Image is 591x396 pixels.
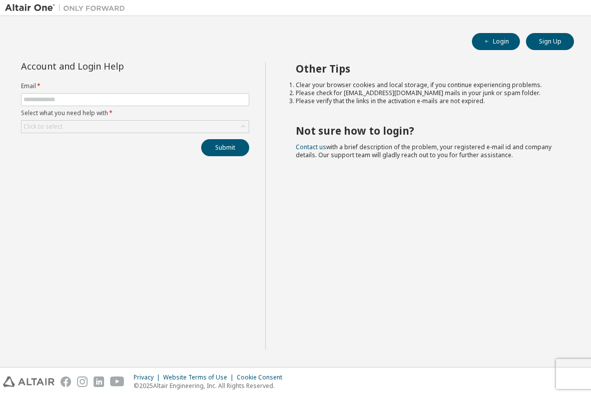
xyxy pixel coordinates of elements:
[237,373,288,381] div: Cookie Consent
[21,62,204,70] div: Account and Login Help
[296,97,556,105] li: Please verify that the links in the activation e-mails are not expired.
[296,143,551,159] span: with a brief description of the problem, your registered e-mail id and company details. Our suppo...
[94,376,104,387] img: linkedin.svg
[163,373,237,381] div: Website Terms of Use
[21,109,249,117] label: Select what you need help with
[296,81,556,89] li: Clear your browser cookies and local storage, if you continue experiencing problems.
[22,121,249,133] div: Click to select
[296,62,556,75] h2: Other Tips
[5,3,130,13] img: Altair One
[526,33,574,50] button: Sign Up
[472,33,520,50] button: Login
[77,376,88,387] img: instagram.svg
[296,143,326,151] a: Contact us
[201,139,249,156] button: Submit
[3,376,55,387] img: altair_logo.svg
[134,381,288,390] p: © 2025 Altair Engineering, Inc. All Rights Reserved.
[296,124,556,137] h2: Not sure how to login?
[296,89,556,97] li: Please check for [EMAIL_ADDRESS][DOMAIN_NAME] mails in your junk or spam folder.
[24,123,63,131] div: Click to select
[110,376,125,387] img: youtube.svg
[134,373,163,381] div: Privacy
[61,376,71,387] img: facebook.svg
[21,82,249,90] label: Email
